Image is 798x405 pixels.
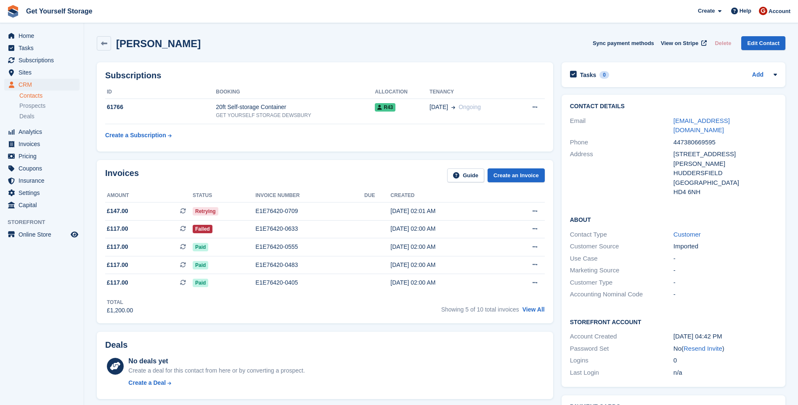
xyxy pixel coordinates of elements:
[684,345,722,352] a: Resend Invite
[673,266,777,275] div: -
[255,242,364,251] div: E1E76420-0555
[570,368,673,378] div: Last Login
[128,366,305,375] div: Create a deal for this contact from here or by converting a prospect.
[19,138,69,150] span: Invoices
[4,229,80,240] a: menu
[4,175,80,187] a: menu
[105,103,216,112] div: 61766
[193,225,212,233] span: Failed
[769,7,790,16] span: Account
[4,30,80,42] a: menu
[759,7,767,15] img: James Brocklehurst
[105,128,172,143] a: Create a Subscription
[4,42,80,54] a: menu
[19,175,69,187] span: Insurance
[661,39,698,48] span: View on Stripe
[4,79,80,91] a: menu
[107,306,133,315] div: £1,200.00
[390,224,501,233] div: [DATE] 02:00 AM
[570,149,673,197] div: Address
[570,116,673,135] div: Email
[4,138,80,150] a: menu
[107,298,133,306] div: Total
[570,103,777,110] h2: Contact Details
[488,168,545,182] a: Create an Invoice
[673,368,777,378] div: n/a
[4,187,80,199] a: menu
[698,7,715,15] span: Create
[390,278,501,287] div: [DATE] 02:00 AM
[128,378,305,387] a: Create a Deal
[673,168,777,178] div: HUDDERSFIELD
[19,150,69,162] span: Pricing
[19,54,69,66] span: Subscriptions
[255,224,364,233] div: E1E76420-0633
[570,242,673,251] div: Customer Source
[193,189,255,202] th: Status
[105,131,166,140] div: Create a Subscription
[441,306,519,313] span: Showing 5 of 10 total invoices
[19,199,69,211] span: Capital
[673,254,777,264] div: -
[193,243,208,251] span: Paid
[7,5,19,18] img: stora-icon-8386f47178a22dfd0bd8f6a31ec36ba5ce8667c1dd55bd0f319d3a0aa187defe.svg
[107,242,128,251] span: £117.00
[19,163,69,174] span: Coupons
[255,278,364,287] div: E1E76420-0405
[19,42,69,54] span: Tasks
[447,168,484,182] a: Guide
[69,229,80,240] a: Preview store
[23,4,96,18] a: Get Yourself Storage
[375,85,429,99] th: Allocation
[364,189,390,202] th: Due
[4,199,80,211] a: menu
[8,218,84,226] span: Storefront
[19,112,34,120] span: Deals
[673,178,777,188] div: [GEOGRAPHIC_DATA]
[19,67,69,78] span: Sites
[673,117,730,134] a: [EMAIL_ADDRESS][DOMAIN_NAME]
[105,168,139,182] h2: Invoices
[4,54,80,66] a: menu
[459,104,481,110] span: Ongoing
[105,71,545,80] h2: Subscriptions
[673,138,777,147] div: 447380669595
[570,344,673,354] div: Password Set
[673,231,701,238] a: Customer
[741,36,785,50] a: Edit Contact
[570,254,673,264] div: Use Case
[19,92,80,100] a: Contacts
[107,278,128,287] span: £117.00
[711,36,734,50] button: Delete
[19,112,80,121] a: Deals
[570,332,673,341] div: Account Created
[673,149,777,168] div: [STREET_ADDRESS][PERSON_NAME]
[216,85,375,99] th: Booking
[193,261,208,269] span: Paid
[740,7,751,15] span: Help
[19,229,69,240] span: Online Store
[570,138,673,147] div: Phone
[4,67,80,78] a: menu
[570,317,777,326] h2: Storefront Account
[673,278,777,288] div: -
[19,79,69,91] span: CRM
[681,345,724,352] span: ( )
[105,340,127,350] h2: Deals
[522,306,545,313] a: View All
[673,332,777,341] div: [DATE] 04:42 PM
[105,85,216,99] th: ID
[570,215,777,224] h2: About
[128,378,166,387] div: Create a Deal
[375,103,395,112] span: R43
[19,102,45,110] span: Prospects
[570,278,673,288] div: Customer Type
[673,356,777,365] div: 0
[255,189,364,202] th: Invoice number
[673,242,777,251] div: Imported
[4,163,80,174] a: menu
[255,261,364,269] div: E1E76420-0483
[673,344,777,354] div: No
[593,36,654,50] button: Sync payment methods
[216,112,375,119] div: GET YOURSELF STORAGE DEWSBURY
